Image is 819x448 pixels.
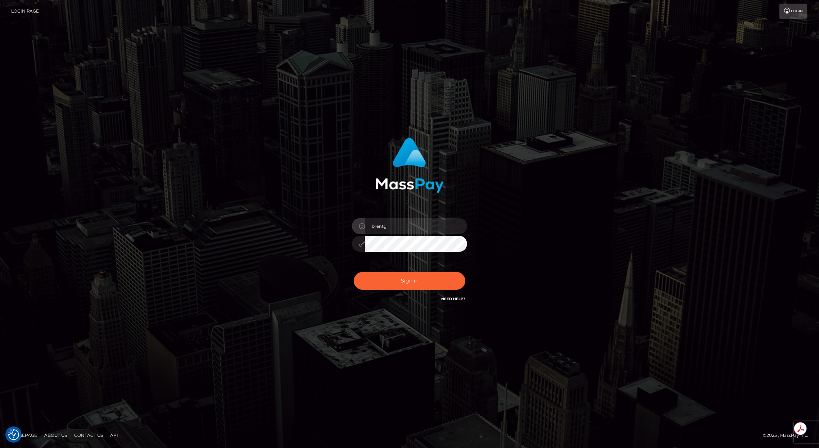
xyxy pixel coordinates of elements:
[71,430,106,441] a: Contact Us
[107,430,121,441] a: API
[8,429,19,440] img: Revisit consent button
[763,431,814,439] div: © 2025 , MassPay Inc.
[365,218,467,234] input: Username...
[41,430,70,441] a: About Us
[11,4,39,19] a: Login Page
[779,4,807,19] a: Login
[354,272,465,290] button: Sign in
[8,429,19,440] button: Consent Preferences
[375,138,444,193] img: MassPay Login
[8,430,40,441] a: Homepage
[441,297,465,301] a: Need Help?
